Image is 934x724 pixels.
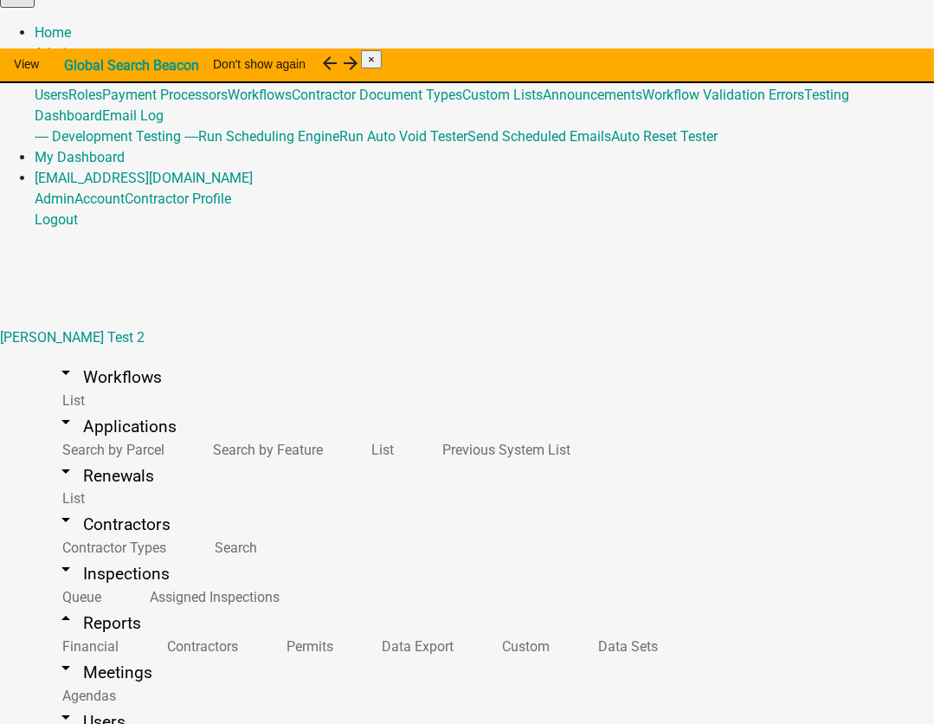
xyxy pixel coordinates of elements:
[35,628,139,665] a: Financial
[361,50,382,68] button: Close
[35,211,78,228] a: Logout
[339,128,467,145] a: Run Auto Void Tester
[199,48,319,80] button: Don't show again
[35,579,122,616] a: Queue
[125,191,231,207] a: Contractor Profile
[35,382,106,419] a: List
[340,53,361,74] i: arrow_forward
[368,53,375,66] span: ×
[35,504,191,545] a: arrow_drop_downContractors
[319,53,340,74] i: arrow_back
[35,189,934,230] div: [EMAIL_ADDRESS][DOMAIN_NAME]
[228,87,292,103] a: Workflows
[68,87,102,103] a: Roles
[35,170,253,186] a: [EMAIL_ADDRESS][DOMAIN_NAME]
[187,529,278,566] a: Search
[474,628,570,665] a: Custom
[35,603,162,643] a: arrow_drop_upReports
[259,628,354,665] a: Permits
[35,24,71,41] a: Home
[35,652,173,693] a: arrow_drop_downMeetings
[55,559,76,579] i: arrow_drop_down
[35,149,125,165] a: My Dashboard
[35,677,137,714] a: Agendas
[35,431,185,469] a: Search by Parcel
[611,128,718,145] a: Auto Reset Tester
[35,128,198,145] a: ---- Development Testing ----
[35,45,74,61] a: Admin
[102,107,164,124] a: Email Log
[354,628,474,665] a: Data Export
[344,431,415,469] a: List
[35,480,106,517] a: List
[642,87,804,103] a: Workflow Validation Errors
[122,579,300,616] a: Assigned Inspections
[35,87,68,103] a: Users
[543,87,642,103] a: Announcements
[462,87,543,103] a: Custom Lists
[467,128,611,145] a: Send Scheduled Emails
[55,657,76,678] i: arrow_drop_down
[55,509,76,530] i: arrow_drop_down
[102,87,228,103] a: Payment Processors
[74,191,125,207] a: Account
[35,357,183,398] a: arrow_drop_downWorkflows
[198,128,339,145] a: Run Scheduling Engine
[35,85,934,147] div: Global487
[55,411,76,432] i: arrow_drop_down
[292,87,462,103] a: Contractor Document Types
[139,628,259,665] a: Contractors
[35,406,197,447] a: arrow_drop_downApplications
[35,456,175,496] a: arrow_drop_downRenewals
[570,628,679,665] a: Data Sets
[185,431,344,469] a: Search by Feature
[64,57,199,74] strong: Global Search Beacon
[55,461,76,482] i: arrow_drop_down
[55,362,76,383] i: arrow_drop_down
[35,553,190,594] a: arrow_drop_downInspections
[415,431,591,469] a: Previous System List
[35,529,187,566] a: Contractor Types
[35,191,74,207] a: Admin
[55,608,76,629] i: arrow_drop_up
